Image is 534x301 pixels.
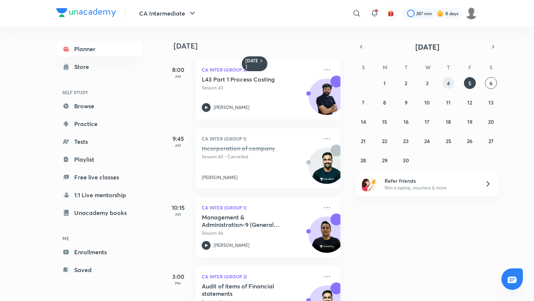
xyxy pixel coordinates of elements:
[489,80,492,87] abbr: September 6, 2025
[309,152,345,187] img: Avatar
[357,116,369,128] button: September 14, 2025
[135,6,201,21] button: CA Intermediate
[357,135,369,147] button: September 21, 2025
[379,96,390,108] button: September 8, 2025
[379,154,390,166] button: September 29, 2025
[467,138,472,145] abbr: September 26, 2025
[468,80,471,87] abbr: September 5, 2025
[379,116,390,128] button: September 15, 2025
[202,134,318,143] p: CA Inter (Group 1)
[56,245,142,259] a: Enrollments
[442,116,454,128] button: September 18, 2025
[56,116,142,131] a: Practice
[400,77,412,89] button: September 2, 2025
[400,96,412,108] button: September 9, 2025
[405,64,408,71] abbr: Tuesday
[357,154,369,166] button: September 28, 2025
[488,138,494,145] abbr: September 27, 2025
[362,176,377,191] img: referral
[436,10,444,17] img: streak
[214,104,250,111] p: [PERSON_NAME]
[56,262,142,277] a: Saved
[447,64,450,71] abbr: Thursday
[361,118,366,125] abbr: September 14, 2025
[446,99,451,106] abbr: September 11, 2025
[442,135,454,147] button: September 25, 2025
[400,154,412,166] button: September 30, 2025
[426,80,429,87] abbr: September 3, 2025
[382,138,387,145] abbr: September 22, 2025
[400,135,412,147] button: September 23, 2025
[485,116,497,128] button: September 20, 2025
[383,80,386,87] abbr: September 1, 2025
[442,96,454,108] button: September 11, 2025
[202,153,318,160] p: Session 40 • Cancelled
[421,135,433,147] button: September 24, 2025
[485,77,497,89] button: September 6, 2025
[202,272,318,281] p: CA Inter (Group 2)
[56,205,142,220] a: Unacademy books
[403,138,409,145] abbr: September 23, 2025
[405,80,407,87] abbr: September 2, 2025
[163,74,193,79] p: AM
[489,64,492,71] abbr: Saturday
[421,77,433,89] button: September 3, 2025
[425,118,429,125] abbr: September 17, 2025
[488,118,494,125] abbr: September 20, 2025
[488,99,494,106] abbr: September 13, 2025
[202,145,294,152] h5: Incorporation of company
[442,77,454,89] button: September 4, 2025
[383,64,387,71] abbr: Monday
[467,99,472,106] abbr: September 12, 2025
[366,42,488,52] button: [DATE]
[202,203,318,212] p: CA Inter (Group 1)
[202,174,238,181] p: [PERSON_NAME]
[56,232,142,245] h6: ME
[361,138,366,145] abbr: September 21, 2025
[163,281,193,285] p: PM
[56,8,116,19] a: Company Logo
[383,99,386,106] abbr: September 8, 2025
[163,143,193,148] p: AM
[468,64,471,71] abbr: Friday
[385,185,476,191] p: Win a laptop, vouchers & more
[464,135,476,147] button: September 26, 2025
[163,272,193,281] h5: 3:00
[379,135,390,147] button: September 22, 2025
[424,138,430,145] abbr: September 24, 2025
[464,96,476,108] button: September 12, 2025
[464,77,476,89] button: September 5, 2025
[202,65,318,74] p: CA Inter (Group 2)
[56,188,142,202] a: 1:1 Live mentorship
[56,8,116,17] img: Company Logo
[415,42,439,52] span: [DATE]
[163,65,193,74] h5: 8:00
[245,58,258,70] h6: [DATE]
[214,242,250,249] p: [PERSON_NAME]
[388,10,394,17] img: avatar
[447,80,450,87] abbr: September 4, 2025
[163,203,193,212] h5: 10:15
[424,99,430,106] abbr: September 10, 2025
[56,86,142,99] h6: SELF STUDY
[309,83,345,118] img: Avatar
[362,99,365,106] abbr: September 7, 2025
[56,152,142,167] a: Playlist
[405,99,408,106] abbr: September 9, 2025
[385,7,397,19] button: avatar
[362,64,365,71] abbr: Sunday
[421,116,433,128] button: September 17, 2025
[379,77,390,89] button: September 1, 2025
[446,118,451,125] abbr: September 18, 2025
[309,221,345,256] img: Avatar
[56,99,142,113] a: Browse
[485,135,497,147] button: September 27, 2025
[400,116,412,128] button: September 16, 2025
[385,177,476,185] h6: Refer friends
[357,96,369,108] button: September 7, 2025
[163,134,193,143] h5: 9:45
[56,134,142,149] a: Tests
[382,157,388,164] abbr: September 29, 2025
[74,62,93,71] div: Store
[465,7,478,20] img: Jyoti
